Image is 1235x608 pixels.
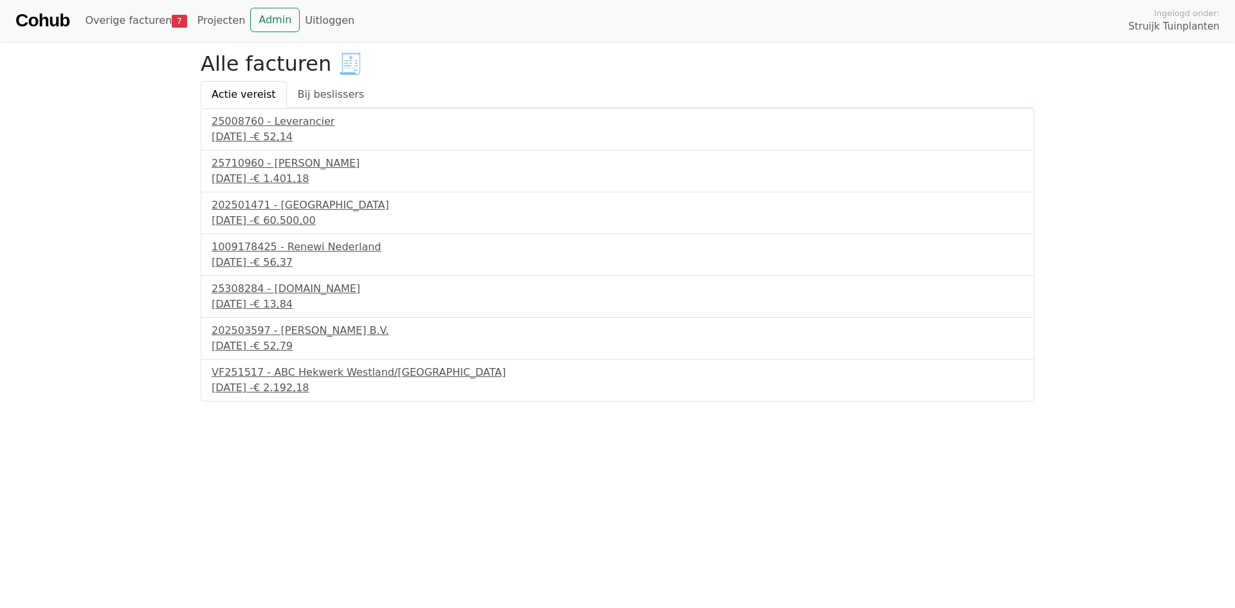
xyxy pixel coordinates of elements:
div: 1009178425 - Renewi Nederland [212,239,1023,255]
span: € 52,79 [253,340,293,352]
a: Bij beslissers [287,81,376,108]
div: 25710960 - [PERSON_NAME] [212,156,1023,171]
div: [DATE] - [212,297,1023,312]
a: Uitloggen [300,8,360,33]
span: Struijk Tuinplanten [1128,19,1220,34]
div: 202503597 - [PERSON_NAME] B.V. [212,323,1023,338]
span: 7 [172,15,187,28]
span: € 2.192,18 [253,382,309,394]
a: 25008760 - Leverancier[DATE] -€ 52,14 [212,114,1023,145]
a: VF251517 - ABC Hekwerk Westland/[GEOGRAPHIC_DATA][DATE] -€ 2.192,18 [212,365,1023,396]
span: € 56,37 [253,256,293,268]
a: Projecten [192,8,251,33]
div: 25008760 - Leverancier [212,114,1023,129]
a: 202501471 - [GEOGRAPHIC_DATA][DATE] -€ 60.500,00 [212,198,1023,228]
div: [DATE] - [212,213,1023,228]
a: Admin [250,8,300,32]
a: Overige facturen7 [80,8,192,33]
span: Ingelogd onder: [1154,7,1220,19]
div: [DATE] - [212,338,1023,354]
div: [DATE] - [212,171,1023,187]
a: Actie vereist [201,81,287,108]
a: 1009178425 - Renewi Nederland[DATE] -€ 56,37 [212,239,1023,270]
span: € 1.401,18 [253,172,309,185]
div: 202501471 - [GEOGRAPHIC_DATA] [212,198,1023,213]
div: [DATE] - [212,255,1023,270]
a: Cohub [15,5,69,36]
span: € 13,84 [253,298,293,310]
div: 25308284 - [DOMAIN_NAME] [212,281,1023,297]
div: [DATE] - [212,129,1023,145]
span: € 60.500,00 [253,214,316,226]
a: 25308284 - [DOMAIN_NAME][DATE] -€ 13,84 [212,281,1023,312]
a: 25710960 - [PERSON_NAME][DATE] -€ 1.401,18 [212,156,1023,187]
div: [DATE] - [212,380,1023,396]
h2: Alle facturen 🧾 [201,51,1034,76]
div: VF251517 - ABC Hekwerk Westland/[GEOGRAPHIC_DATA] [212,365,1023,380]
span: € 52,14 [253,131,293,143]
a: 202503597 - [PERSON_NAME] B.V.[DATE] -€ 52,79 [212,323,1023,354]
